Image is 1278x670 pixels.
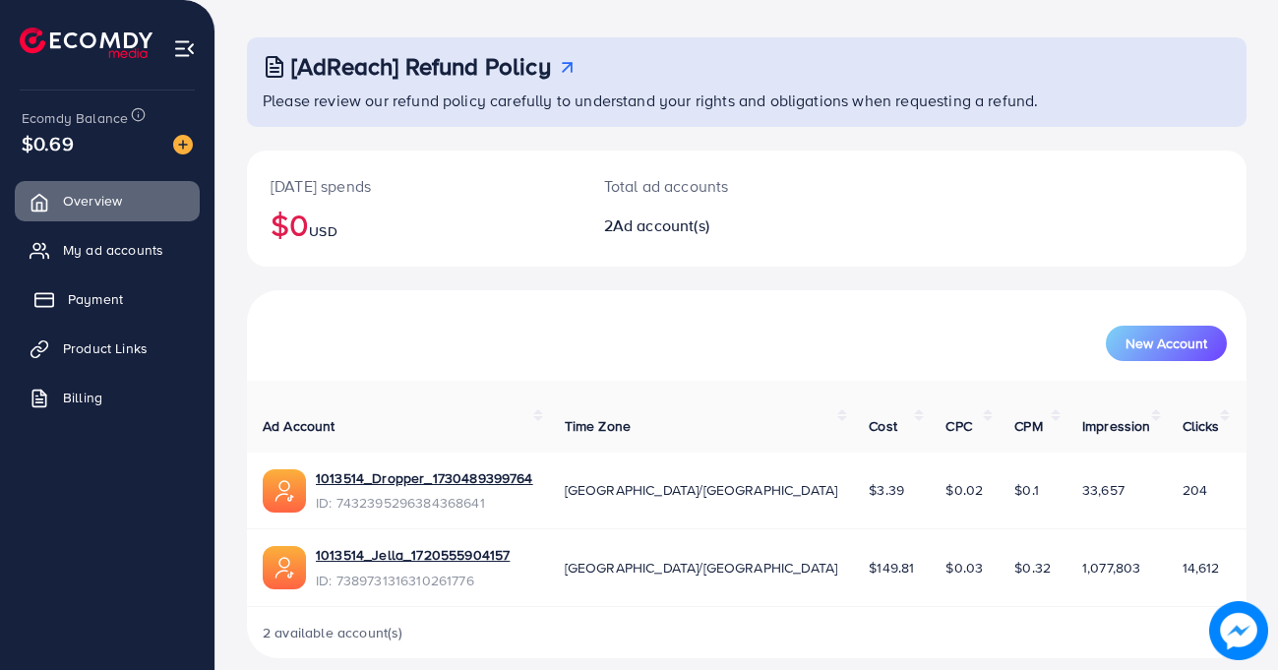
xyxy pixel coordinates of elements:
[1014,558,1051,578] span: $0.32
[1215,607,1262,654] img: image
[271,174,557,198] p: [DATE] spends
[263,469,306,513] img: ic-ads-acc.e4c84228.svg
[1183,558,1220,578] span: 14,612
[869,480,904,500] span: $3.39
[173,135,193,154] img: image
[945,416,971,436] span: CPC
[1183,416,1220,436] span: Clicks
[316,468,533,488] a: 1013514_Dropper_1730489399764
[869,416,897,436] span: Cost
[1106,326,1227,361] button: New Account
[604,216,807,235] h2: 2
[565,480,838,500] span: [GEOGRAPHIC_DATA]/[GEOGRAPHIC_DATA]
[263,89,1235,112] p: Please review our refund policy carefully to understand your rights and obligations when requesti...
[1014,480,1039,500] span: $0.1
[173,37,196,60] img: menu
[291,52,551,81] h3: [AdReach] Refund Policy
[613,214,709,236] span: Ad account(s)
[263,546,306,589] img: ic-ads-acc.e4c84228.svg
[1082,480,1125,500] span: 33,657
[15,279,200,319] a: Payment
[263,623,403,642] span: 2 available account(s)
[604,174,807,198] p: Total ad accounts
[22,108,128,128] span: Ecomdy Balance
[63,240,163,260] span: My ad accounts
[1183,480,1207,500] span: 204
[565,416,631,436] span: Time Zone
[1082,558,1140,578] span: 1,077,803
[15,378,200,417] a: Billing
[63,191,122,211] span: Overview
[316,571,510,590] span: ID: 7389731316310261776
[1082,416,1151,436] span: Impression
[945,558,983,578] span: $0.03
[945,480,983,500] span: $0.02
[869,558,914,578] span: $149.81
[15,329,200,368] a: Product Links
[63,338,148,358] span: Product Links
[565,558,838,578] span: [GEOGRAPHIC_DATA]/[GEOGRAPHIC_DATA]
[15,181,200,220] a: Overview
[316,545,510,565] a: 1013514_Jella_1720555904157
[316,493,533,513] span: ID: 7432395296384368641
[15,230,200,270] a: My ad accounts
[263,416,335,436] span: Ad Account
[309,221,336,241] span: USD
[68,289,123,309] span: Payment
[271,206,557,243] h2: $0
[1126,336,1207,350] span: New Account
[22,129,74,157] span: $0.69
[1014,416,1042,436] span: CPM
[63,388,102,407] span: Billing
[20,28,152,58] img: logo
